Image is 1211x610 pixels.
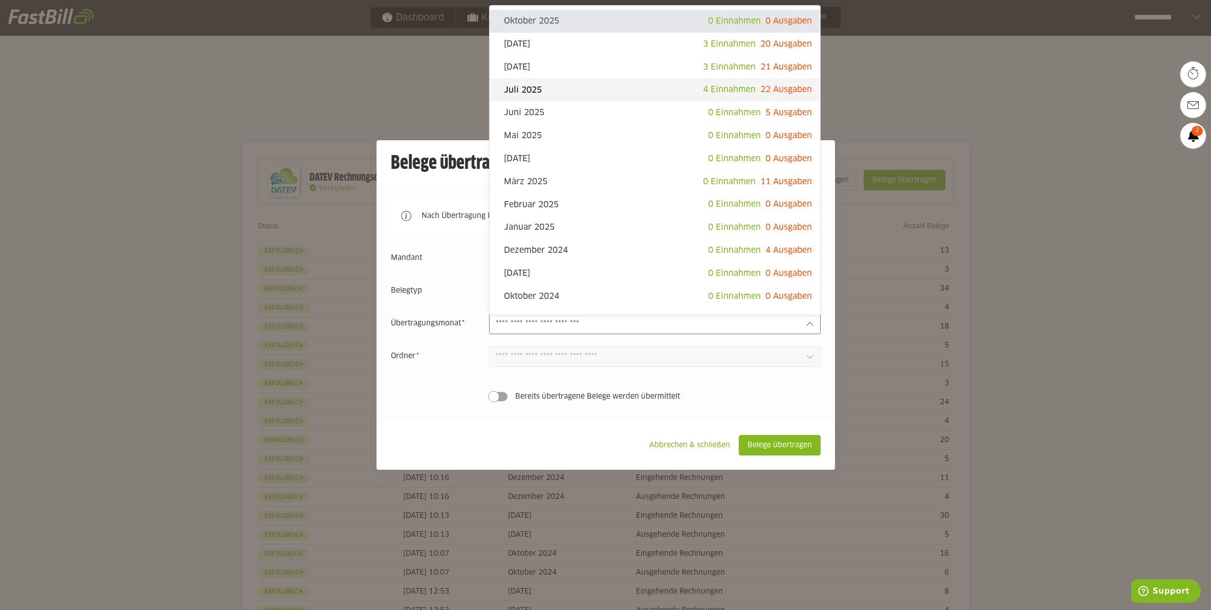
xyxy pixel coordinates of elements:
[490,33,820,56] sl-option: [DATE]
[490,216,820,239] sl-option: Januar 2025
[490,285,820,308] sl-option: Oktober 2024
[1131,579,1201,605] iframe: Öffnet ein Widget, in dem Sie weitere Informationen finden
[391,391,821,402] sl-switch: Bereits übertragene Belege werden übermittelt
[760,178,812,186] span: 11 Ausgaben
[708,17,761,25] span: 0 Einnahmen
[703,63,756,71] span: 3 Einnahmen
[490,193,820,216] sl-option: Februar 2025
[765,155,812,163] span: 0 Ausgaben
[490,308,820,331] sl-option: [DATE]
[765,108,812,117] span: 5 Ausgaben
[490,239,820,262] sl-option: Dezember 2024
[641,435,739,455] sl-button: Abbrechen & schließen
[490,10,820,33] sl-option: Oktober 2025
[490,262,820,285] sl-option: [DATE]
[708,269,761,277] span: 0 Einnahmen
[708,200,761,208] span: 0 Einnahmen
[1180,123,1206,148] a: 2
[765,246,812,254] span: 4 Ausgaben
[765,132,812,140] span: 0 Ausgaben
[490,101,820,124] sl-option: Juni 2025
[765,200,812,208] span: 0 Ausgaben
[765,17,812,25] span: 0 Ausgaben
[765,269,812,277] span: 0 Ausgaben
[760,63,812,71] span: 21 Ausgaben
[708,292,761,300] span: 0 Einnahmen
[708,155,761,163] span: 0 Einnahmen
[490,147,820,170] sl-option: [DATE]
[708,132,761,140] span: 0 Einnahmen
[708,223,761,231] span: 0 Einnahmen
[703,85,756,94] span: 4 Einnahmen
[1192,126,1203,136] span: 2
[703,178,756,186] span: 0 Einnahmen
[760,40,812,48] span: 20 Ausgaben
[708,108,761,117] span: 0 Einnahmen
[760,85,812,94] span: 22 Ausgaben
[708,246,761,254] span: 0 Einnahmen
[739,435,821,455] sl-button: Belege übertragen
[490,124,820,147] sl-option: Mai 2025
[765,223,812,231] span: 0 Ausgaben
[703,40,756,48] span: 3 Einnahmen
[490,170,820,193] sl-option: März 2025
[490,56,820,79] sl-option: [DATE]
[490,78,820,101] sl-option: Juli 2025
[765,292,812,300] span: 0 Ausgaben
